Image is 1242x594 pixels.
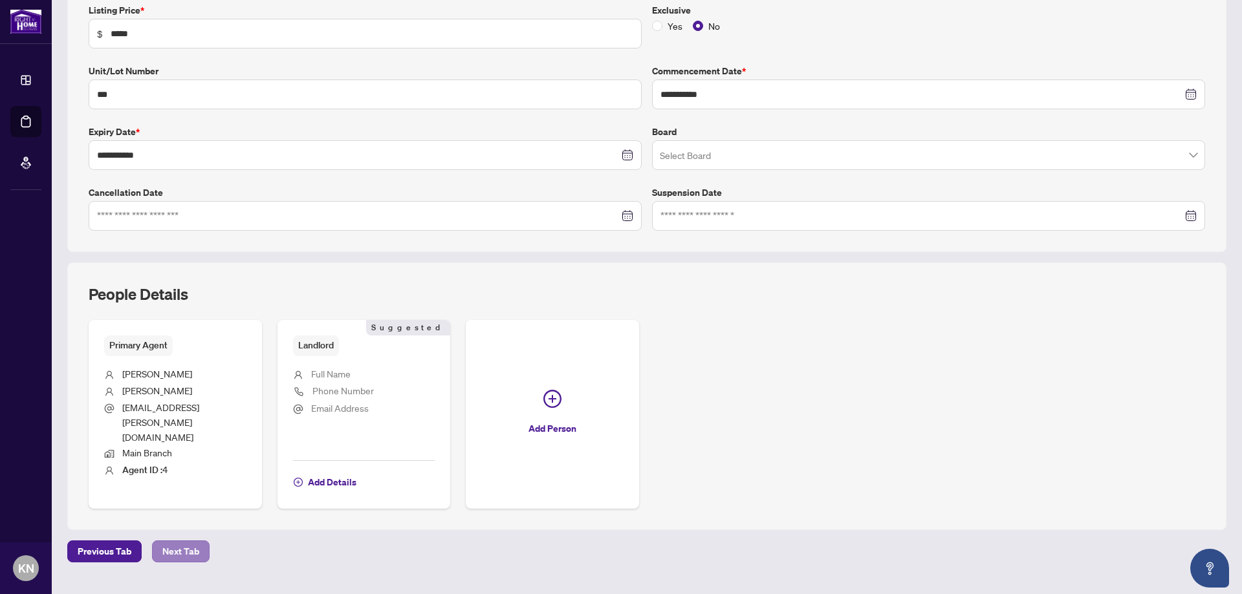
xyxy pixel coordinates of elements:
[122,463,168,475] span: 4
[294,478,303,487] span: plus-circle
[10,10,41,34] img: logo
[652,64,1205,78] label: Commencement Date
[89,186,642,200] label: Cancellation Date
[652,3,1205,17] label: Exclusive
[466,320,639,509] button: Add Person
[67,540,142,562] button: Previous Tab
[703,19,725,33] span: No
[366,320,450,335] span: Suggested
[652,125,1205,139] label: Board
[89,284,188,304] h2: People Details
[122,401,199,443] span: [EMAIL_ADDRESS][PERSON_NAME][DOMAIN_NAME]
[543,390,561,408] span: plus-circle
[18,559,34,577] span: KN
[152,540,210,562] button: Next Tab
[104,335,173,355] span: Primary Agent
[162,541,199,562] span: Next Tab
[311,368,351,379] span: Full Name
[122,464,162,476] b: Agent ID :
[1190,549,1229,588] button: Open asap
[122,447,172,458] span: Main Branch
[122,368,192,379] span: [PERSON_NAME]
[293,335,339,355] span: Landlord
[662,19,688,33] span: Yes
[293,471,357,493] button: Add Details
[311,402,369,414] span: Email Address
[312,385,374,396] span: Phone Number
[528,418,576,439] span: Add Person
[78,541,131,562] span: Previous Tab
[652,186,1205,200] label: Suspension Date
[89,3,642,17] label: Listing Price
[97,27,103,41] span: $
[308,472,356,493] span: Add Details
[122,385,192,396] span: [PERSON_NAME]
[89,64,642,78] label: Unit/Lot Number
[89,125,642,139] label: Expiry Date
